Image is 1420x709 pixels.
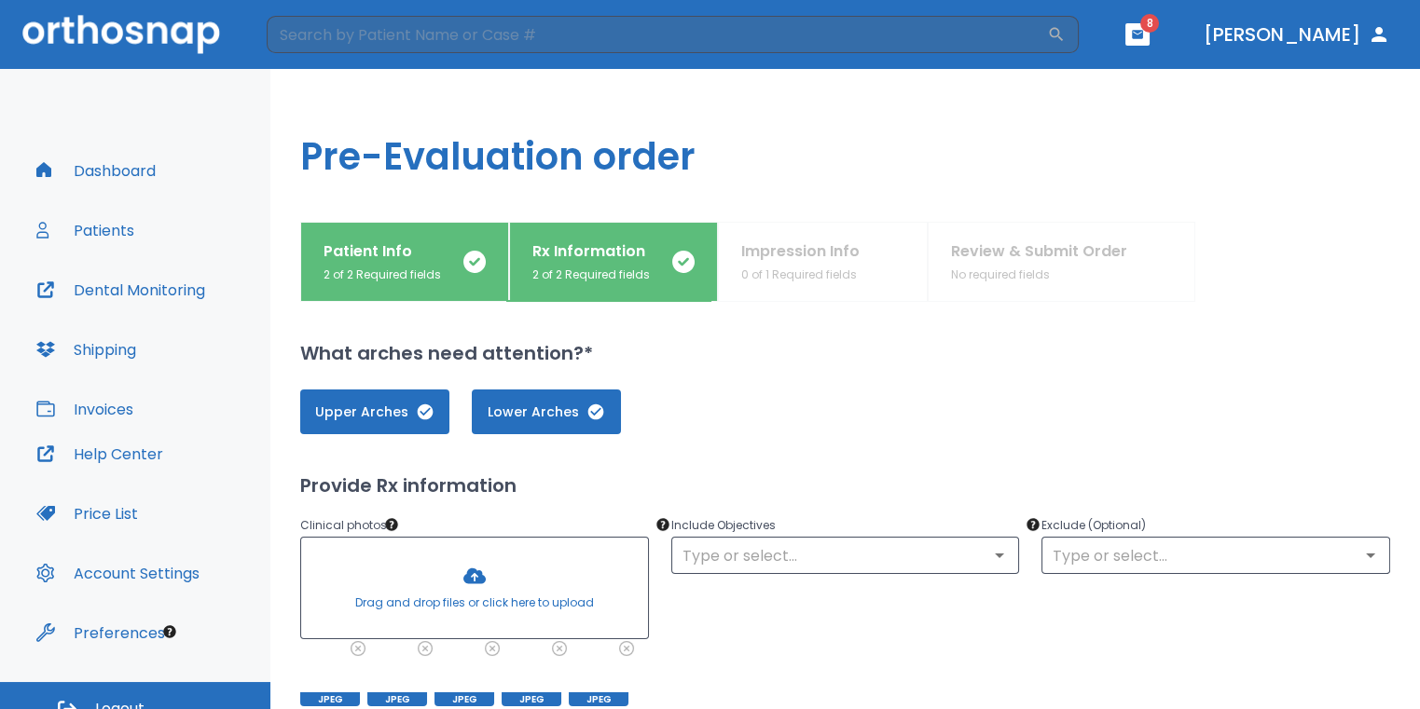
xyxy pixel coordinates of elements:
button: Shipping [25,327,147,372]
p: Clinical photos * [300,514,649,537]
button: Upper Arches [300,389,449,434]
span: JPEG [569,692,628,706]
h1: Pre-Evaluation order [270,69,1420,222]
button: Account Settings [25,551,211,595]
span: Lower Arches [490,402,602,422]
span: JPEG [434,692,494,706]
p: Patient Info [324,240,441,263]
button: [PERSON_NAME] [1196,18,1398,51]
span: JPEG [502,692,561,706]
button: Help Center [25,431,174,476]
span: JPEG [367,692,427,706]
p: Exclude (Optional) [1041,514,1390,537]
button: Lower Arches [472,389,621,434]
div: Tooltip anchor [383,516,400,533]
button: Invoices [25,387,145,431]
input: Type or select... [1047,542,1385,568]
button: Dashboard [25,148,167,193]
button: Open [1358,542,1384,568]
button: Dental Monitoring [25,267,216,312]
button: Open [986,542,1013,568]
button: Patients [25,208,145,252]
span: 8 [1140,14,1159,33]
input: Type or select... [677,542,1014,568]
div: Tooltip anchor [161,623,178,640]
span: JPEG [300,692,360,706]
p: Rx Information [532,240,650,263]
div: Tooltip anchor [1025,516,1041,533]
h2: What arches need attention?* [300,339,1390,367]
div: Tooltip anchor [655,516,671,533]
button: Preferences [25,610,176,655]
span: Upper Arches [319,402,431,422]
h2: Provide Rx information [300,471,1390,499]
img: Orthosnap [22,15,220,53]
p: Include Objectives [671,514,1020,537]
p: 2 of 2 Required fields [532,266,650,283]
button: Price List [25,491,149,536]
p: 2 of 2 Required fields [324,266,441,283]
input: Search by Patient Name or Case # [267,16,1047,53]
